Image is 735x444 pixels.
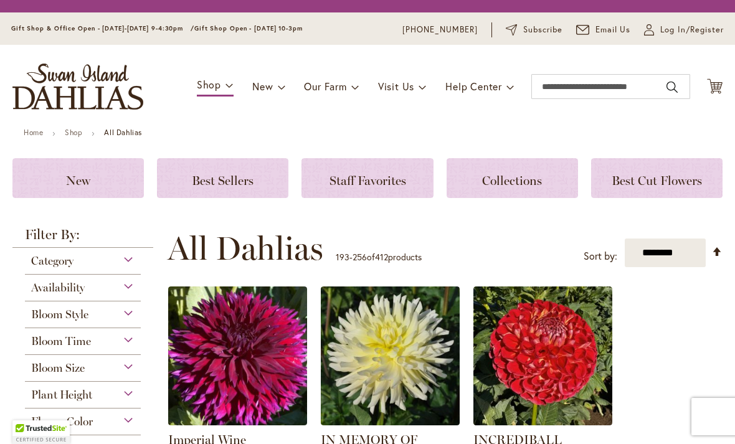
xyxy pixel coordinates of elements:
span: Bloom Time [31,334,91,348]
span: Flower Color [31,415,93,428]
span: Subscribe [523,24,562,36]
a: Best Cut Flowers [591,158,723,198]
span: Log In/Register [660,24,724,36]
a: Shop [65,128,82,137]
a: Subscribe [506,24,562,36]
span: Email Us [595,24,631,36]
a: Best Sellers [157,158,288,198]
span: New [252,80,273,93]
a: New [12,158,144,198]
span: All Dahlias [168,230,323,267]
span: Help Center [445,80,502,93]
a: Email Us [576,24,631,36]
span: Our Farm [304,80,346,93]
img: IN MEMORY OF [321,286,460,425]
span: 412 [375,251,388,263]
label: Sort by: [584,245,617,268]
span: Availability [31,281,85,295]
p: - of products [336,247,422,267]
span: Plant Height [31,388,92,402]
span: Shop [197,78,221,91]
span: Bloom Style [31,308,88,321]
span: 193 [336,251,349,263]
a: Log In/Register [644,24,724,36]
span: Best Cut Flowers [612,173,702,188]
a: Incrediball [473,416,612,428]
a: Imperial Wine [168,416,307,428]
a: store logo [12,64,143,110]
a: Staff Favorites [301,158,433,198]
a: IN MEMORY OF [321,416,460,428]
img: Incrediball [473,286,612,425]
button: Search [666,77,678,97]
a: [PHONE_NUMBER] [402,24,478,36]
span: Collections [482,173,542,188]
a: Home [24,128,43,137]
img: Imperial Wine [168,286,307,425]
div: TrustedSite Certified [12,420,70,444]
span: Gift Shop Open - [DATE] 10-3pm [194,24,303,32]
a: Collections [447,158,578,198]
span: Category [31,254,73,268]
span: Gift Shop & Office Open - [DATE]-[DATE] 9-4:30pm / [11,24,194,32]
span: Bloom Size [31,361,85,375]
span: 256 [353,251,367,263]
span: Visit Us [378,80,414,93]
span: Best Sellers [192,173,254,188]
strong: Filter By: [12,228,153,248]
strong: All Dahlias [104,128,142,137]
span: Staff Favorites [330,173,406,188]
span: New [66,173,90,188]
